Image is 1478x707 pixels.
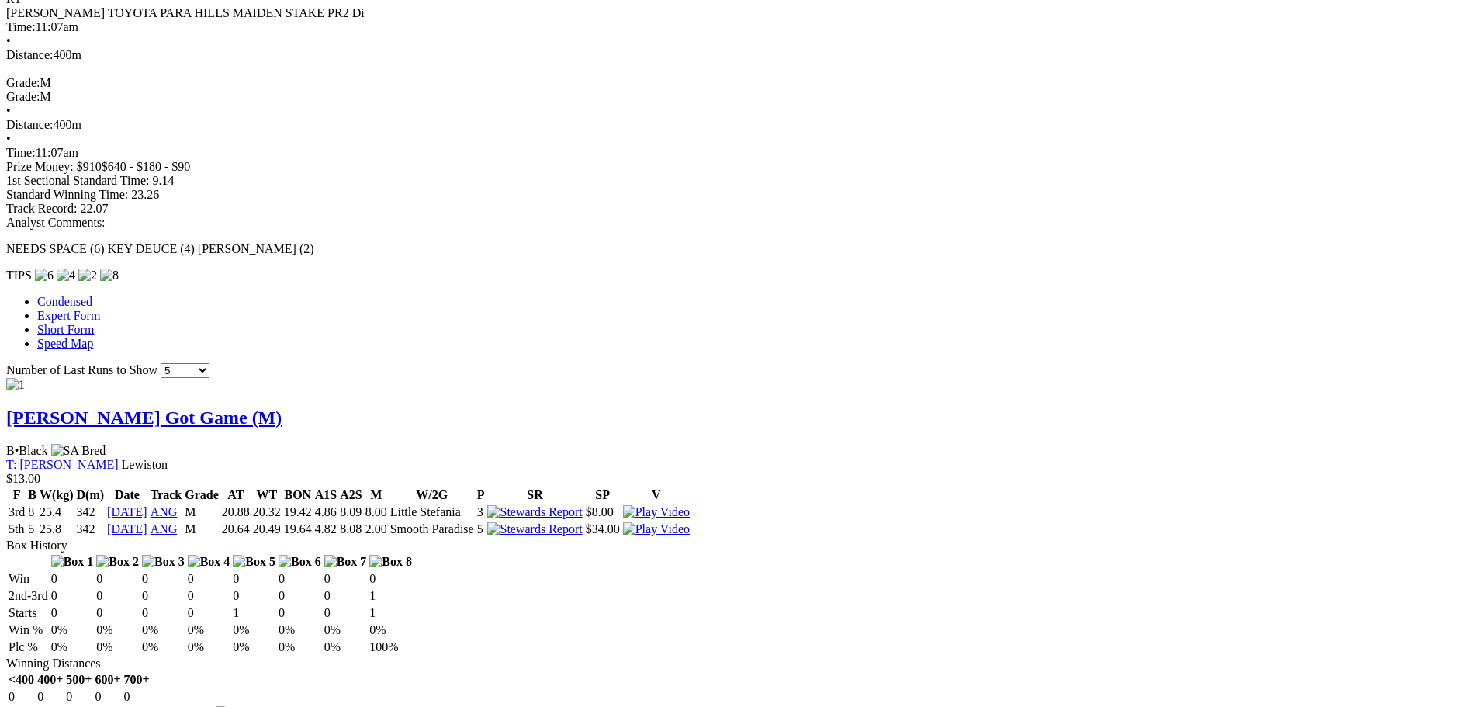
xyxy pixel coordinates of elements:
span: Grade: [6,76,40,89]
td: 0 [369,571,413,587]
td: 0% [232,622,276,638]
td: 25.4 [39,504,74,520]
th: Date [106,487,148,503]
td: 0 [232,571,276,587]
th: AT [221,487,251,503]
span: • [6,34,11,47]
a: [DATE] [107,522,147,535]
td: 0% [141,639,185,655]
td: 0% [232,639,276,655]
td: 0 [95,605,140,621]
span: Track Record: [6,202,77,215]
td: 0 [187,571,231,587]
th: W(kg) [39,487,74,503]
td: 0 [8,689,35,705]
th: B [27,487,37,503]
span: $13.00 [6,472,40,485]
p: NEEDS SPACE (6) KEY DEUCE (4) [PERSON_NAME] (2) [6,242,1472,256]
td: 0% [278,622,322,638]
td: 2nd-3rd [8,588,49,604]
td: 19.64 [283,522,313,537]
a: View replay [623,522,690,535]
span: Distance: [6,48,53,61]
td: 0% [95,622,140,638]
div: 11:07am [6,20,1472,34]
img: Box 5 [233,555,275,569]
td: 100% [369,639,413,655]
span: Time: [6,146,36,159]
td: 20.32 [252,504,282,520]
img: Stewards Report [487,522,582,536]
td: 0 [141,571,185,587]
img: Box 1 [51,555,94,569]
a: [DATE] [107,505,147,518]
td: 0% [369,622,413,638]
td: 0 [187,605,231,621]
td: 8.08 [339,522,362,537]
td: Little Stefania [389,504,475,520]
th: V [622,487,691,503]
th: Grade [184,487,220,503]
th: 400+ [36,672,64,688]
td: 0% [187,639,231,655]
div: [PERSON_NAME] TOYOTA PARA HILLS MAIDEN STAKE PR2 Di [6,6,1472,20]
th: M [365,487,388,503]
span: B Black [6,444,48,457]
td: 3rd [8,504,26,520]
td: 0% [50,622,95,638]
td: 0 [95,571,140,587]
th: D(m) [76,487,106,503]
span: Distance: [6,118,53,131]
td: 0% [141,622,185,638]
td: 20.64 [221,522,251,537]
th: SR [486,487,583,503]
td: 25.8 [39,522,74,537]
img: Box 8 [369,555,412,569]
span: 9.14 [152,174,174,187]
div: M [6,76,1472,90]
span: 22.07 [80,202,108,215]
td: 1 [232,605,276,621]
th: 600+ [94,672,121,688]
div: M [6,90,1472,104]
td: 0 [232,588,276,604]
div: Winning Distances [6,657,1472,671]
th: 500+ [65,672,92,688]
a: Short Form [37,323,94,336]
a: T: [PERSON_NAME] [6,458,119,471]
td: Plc % [8,639,49,655]
img: Box 2 [96,555,139,569]
td: 5 [476,522,486,537]
td: 3 [476,504,486,520]
td: 5th [8,522,26,537]
td: 0 [36,689,64,705]
td: 4.86 [314,504,337,520]
td: 342 [76,504,106,520]
img: Play Video [623,522,690,536]
img: SA Bred [51,444,106,458]
th: P [476,487,486,503]
td: Win [8,571,49,587]
span: • [15,444,19,457]
span: • [6,104,11,117]
th: A1S [314,487,337,503]
td: 2.00 [365,522,388,537]
td: Win % [8,622,49,638]
img: 4 [57,269,75,282]
img: 2 [78,269,97,282]
th: BON [283,487,313,503]
div: Box History [6,539,1472,553]
a: ANG [151,505,178,518]
span: $640 - $180 - $90 [102,160,191,173]
img: 1 [6,378,25,392]
td: $34.00 [585,522,621,537]
td: 0% [324,622,368,638]
td: 0 [141,588,185,604]
span: 1st Sectional Standard Time: [6,174,149,187]
a: View replay [623,505,690,518]
div: 400m [6,48,1472,62]
td: 0 [324,588,368,604]
span: Time: [6,20,36,33]
td: 20.49 [252,522,282,537]
div: 400m [6,118,1472,132]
